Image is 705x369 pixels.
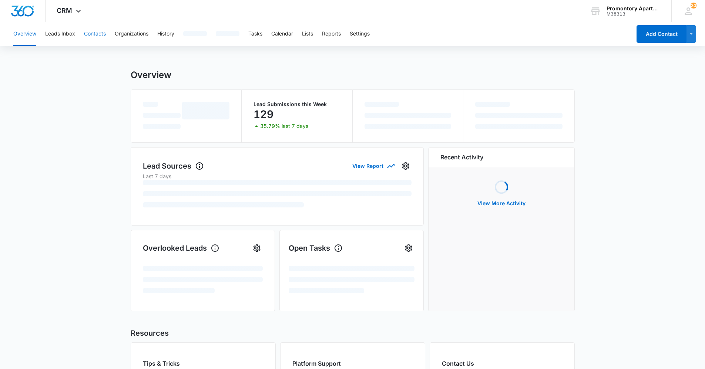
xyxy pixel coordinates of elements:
div: account name [607,6,661,11]
h2: Tips & Tricks [143,359,263,368]
button: View Report [352,159,394,172]
h1: Overview [131,70,171,81]
h1: Overlooked Leads [143,243,219,254]
p: Lead Submissions this Week [254,102,340,107]
button: Tasks [248,22,262,46]
button: Lists [302,22,313,46]
div: notifications count [691,3,696,9]
h2: Platform Support [292,359,413,368]
button: Settings [400,160,412,172]
button: Settings [251,242,263,254]
h1: Open Tasks [289,243,343,254]
h2: Resources [131,328,575,339]
button: View More Activity [470,194,533,212]
button: Reports [322,22,341,46]
span: CRM [57,7,72,14]
p: 129 [254,108,273,120]
button: Organizations [115,22,148,46]
button: Settings [350,22,370,46]
button: Overview [13,22,36,46]
h6: Recent Activity [440,153,483,162]
p: 35.79% last 7 days [260,123,308,129]
div: account id [607,11,661,17]
button: Contacts [84,22,106,46]
h2: Contact Us [442,359,563,368]
button: Settings [403,242,414,254]
button: Calendar [271,22,293,46]
p: Last 7 days [143,172,412,180]
button: Leads Inbox [45,22,75,46]
button: History [157,22,174,46]
h1: Lead Sources [143,160,204,172]
span: 30 [691,3,696,9]
button: Add Contact [637,25,686,43]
